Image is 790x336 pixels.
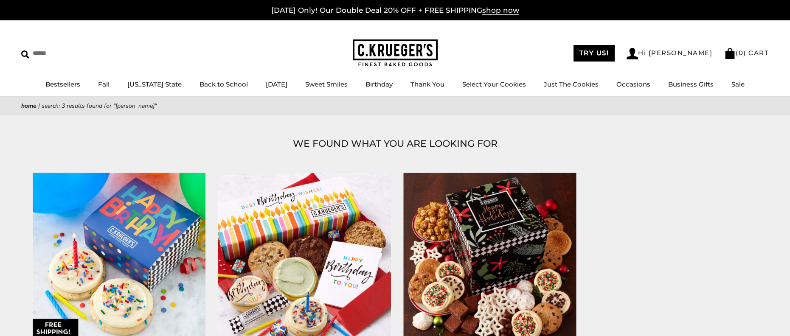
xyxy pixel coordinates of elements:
img: Account [627,48,638,59]
img: Search [21,50,29,59]
a: [DATE] [266,80,287,88]
a: Back to School [200,80,248,88]
span: | [38,102,40,110]
a: [US_STATE] State [127,80,182,88]
a: Fall [98,80,110,88]
a: Just The Cookies [544,80,599,88]
span: 0 [739,49,744,57]
a: Sweet Smiles [305,80,348,88]
a: Bestsellers [45,80,80,88]
a: (0) CART [724,49,769,57]
h1: WE FOUND WHAT YOU ARE LOOKING FOR [34,136,756,151]
a: Birthday [365,80,393,88]
input: Search [21,47,122,60]
a: Business Gifts [668,80,714,88]
a: Sale [731,80,745,88]
a: Occasions [616,80,650,88]
nav: breadcrumbs [21,101,769,111]
a: Hi [PERSON_NAME] [627,48,712,59]
a: Thank You [410,80,444,88]
a: Select Your Cookies [462,80,526,88]
span: Search: 3 results found for "[PERSON_NAME]" [42,102,157,110]
img: Bag [724,48,736,59]
span: shop now [482,6,519,15]
a: Home [21,102,37,110]
a: TRY US! [574,45,615,62]
img: C.KRUEGER'S [353,39,438,67]
a: [DATE] Only! Our Double Deal 20% OFF + FREE SHIPPINGshop now [271,6,519,15]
